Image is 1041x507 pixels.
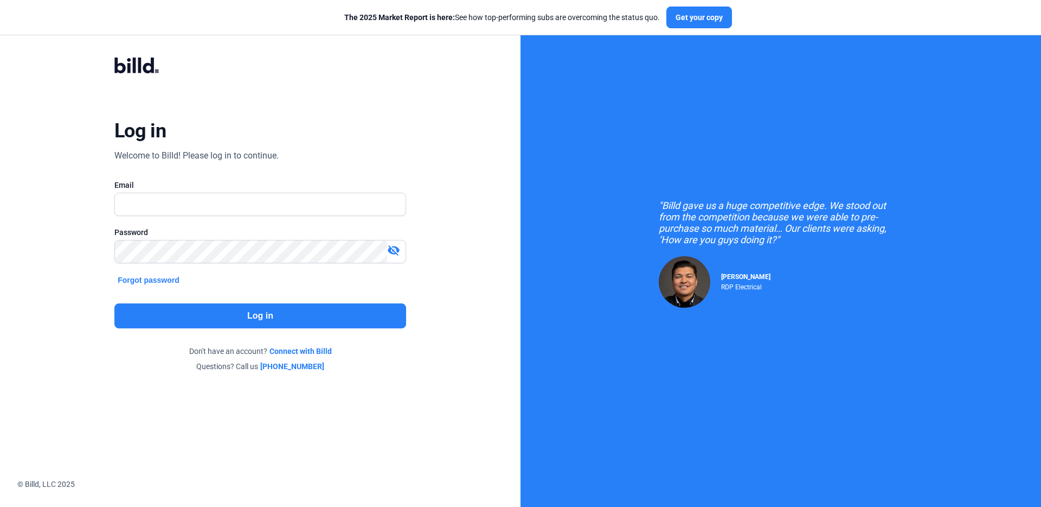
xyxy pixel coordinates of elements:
mat-icon: visibility_off [387,244,400,257]
div: Questions? Call us [114,361,406,372]
button: Forgot password [114,274,183,286]
div: "Billd gave us a huge competitive edge. We stood out from the competition because we were able to... [659,200,903,245]
div: See how top-performing subs are overcoming the status quo. [344,12,660,23]
a: Connect with Billd [269,346,332,357]
div: RDP Electrical [721,281,770,291]
button: Log in [114,303,406,328]
img: Raul Pacheco [659,256,710,308]
a: [PHONE_NUMBER] [260,361,324,372]
div: Password [114,227,406,238]
span: [PERSON_NAME] [721,273,770,281]
div: Log in [114,119,166,143]
div: Email [114,180,406,191]
div: Don't have an account? [114,346,406,357]
button: Get your copy [666,7,732,28]
span: The 2025 Market Report is here: [344,13,455,22]
div: Welcome to Billd! Please log in to continue. [114,149,279,162]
